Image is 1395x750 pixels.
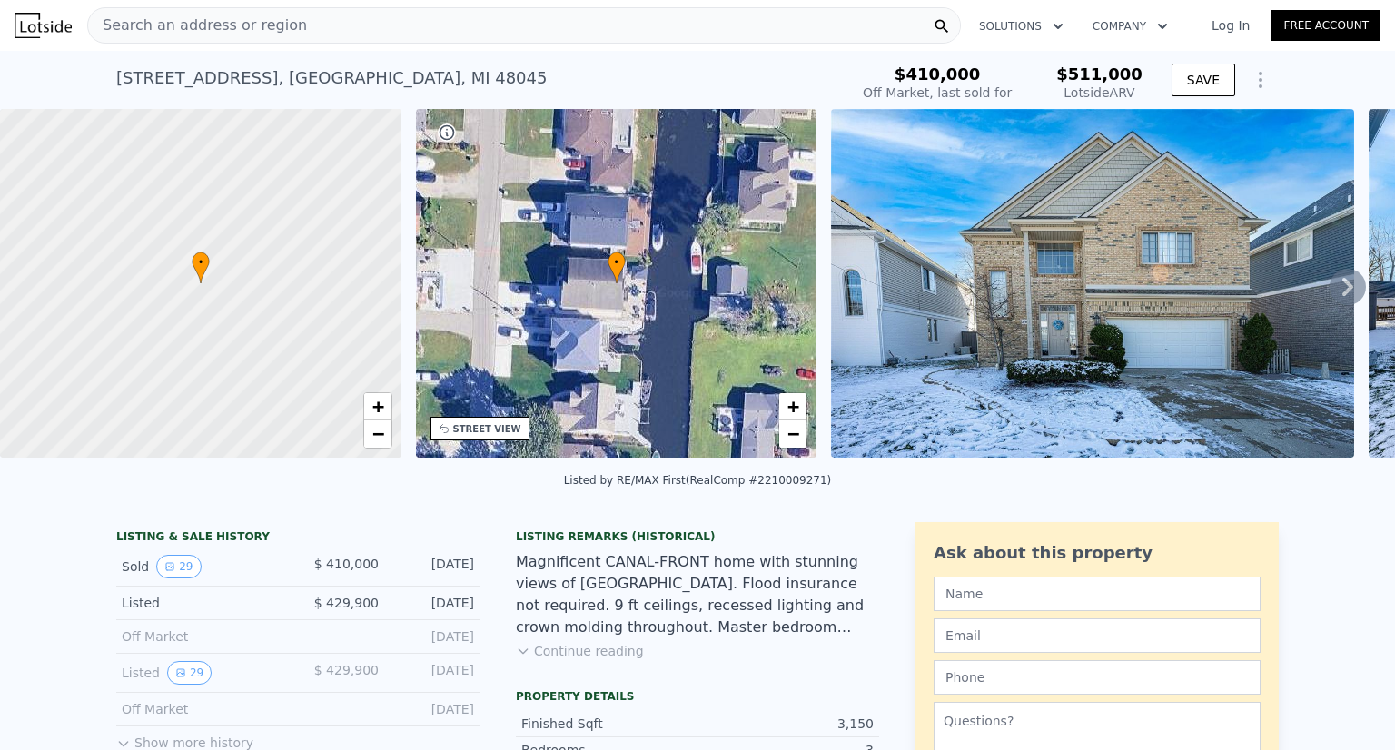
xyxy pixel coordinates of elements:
[393,627,474,646] div: [DATE]
[15,13,72,38] img: Lotside
[1078,10,1182,43] button: Company
[122,555,283,578] div: Sold
[608,254,626,271] span: •
[371,395,383,418] span: +
[1242,62,1279,98] button: Show Options
[1056,84,1143,102] div: Lotside ARV
[895,64,981,84] span: $410,000
[863,84,1012,102] div: Off Market, last sold for
[787,395,799,418] span: +
[965,10,1078,43] button: Solutions
[831,109,1354,458] img: Sale: 61021128 Parcel: 54663920
[787,422,799,445] span: −
[516,551,879,638] div: Magnificent CANAL-FRONT home with stunning views of [GEOGRAPHIC_DATA]. Flood insurance not requir...
[697,715,874,733] div: 3,150
[1172,64,1235,96] button: SAVE
[122,594,283,612] div: Listed
[88,15,307,36] span: Search an address or region
[393,594,474,612] div: [DATE]
[371,422,383,445] span: −
[393,661,474,685] div: [DATE]
[934,540,1261,566] div: Ask about this property
[122,627,283,646] div: Off Market
[516,642,644,660] button: Continue reading
[116,65,547,91] div: [STREET_ADDRESS] , [GEOGRAPHIC_DATA] , MI 48045
[608,252,626,283] div: •
[516,689,879,704] div: Property details
[192,252,210,283] div: •
[314,557,379,571] span: $ 410,000
[393,555,474,578] div: [DATE]
[1271,10,1380,41] a: Free Account
[934,618,1261,653] input: Email
[364,393,391,420] a: Zoom in
[1190,16,1271,35] a: Log In
[516,529,879,544] div: Listing Remarks (Historical)
[1056,64,1143,84] span: $511,000
[934,577,1261,611] input: Name
[122,661,283,685] div: Listed
[116,529,480,548] div: LISTING & SALE HISTORY
[122,700,283,718] div: Off Market
[521,715,697,733] div: Finished Sqft
[167,661,212,685] button: View historical data
[779,420,806,448] a: Zoom out
[314,596,379,610] span: $ 429,900
[314,663,379,677] span: $ 429,900
[564,474,832,487] div: Listed by RE/MAX First (RealComp #2210009271)
[393,700,474,718] div: [DATE]
[779,393,806,420] a: Zoom in
[156,555,201,578] button: View historical data
[364,420,391,448] a: Zoom out
[934,660,1261,695] input: Phone
[453,422,521,436] div: STREET VIEW
[192,254,210,271] span: •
